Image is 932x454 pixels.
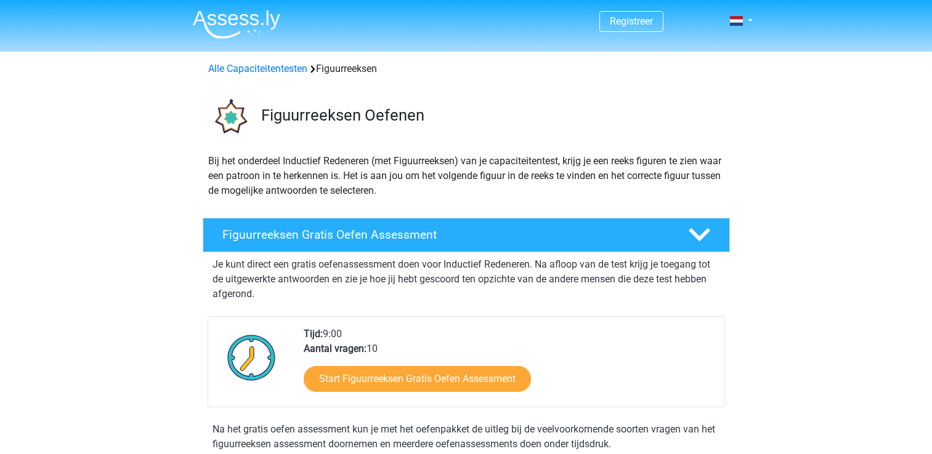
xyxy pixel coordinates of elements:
h3: Figuurreeksen Oefenen [261,106,720,125]
div: Na het gratis oefen assessment kun je met het oefenpakket de uitleg bij de veelvoorkomende soorte... [208,422,725,452]
p: Bij het onderdeel Inductief Redeneren (met Figuurreeksen) van je capaciteitentest, krijg je een r... [208,154,724,198]
img: Klok [221,327,283,388]
div: Figuurreeksen [203,62,729,76]
p: Je kunt direct een gratis oefenassessment doen voor Inductief Redeneren. Na afloop van de test kr... [213,257,720,301]
a: Alle Capaciteitentesten [208,63,307,74]
img: Assessly [193,10,280,39]
a: Figuurreeksen Gratis Oefen Assessment [198,218,735,252]
b: Tijd: [304,328,323,340]
img: figuurreeksen [203,91,256,143]
h4: Figuurreeksen Gratis Oefen Assessment [222,228,668,242]
b: Aantal vragen: [304,343,367,354]
a: Registreer [610,15,653,27]
div: 9:00 10 [294,327,724,407]
a: Start Figuurreeksen Gratis Oefen Assessment [304,366,531,392]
